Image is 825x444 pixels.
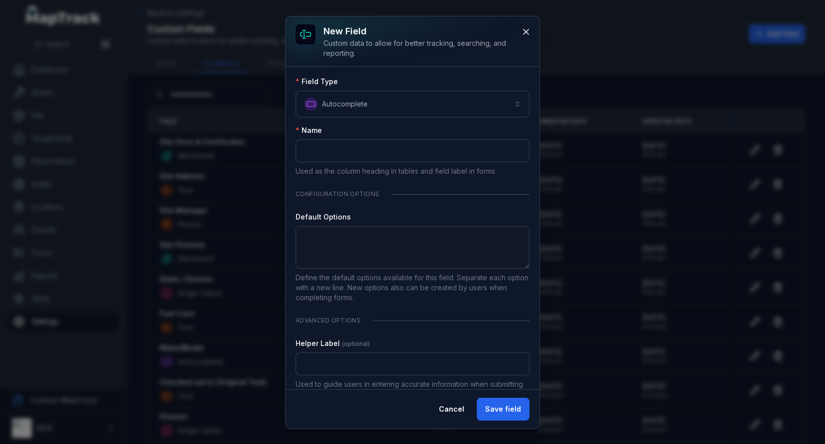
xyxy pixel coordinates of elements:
label: Name [296,125,322,135]
p: Used to guide users in entering accurate information when submitting forms [296,379,529,399]
p: Used as the column heading in tables and field label in forms [296,166,529,176]
div: Advanced Options [296,311,529,331]
label: Default Options [296,212,351,222]
textarea: :r9r:-form-item-label [296,226,529,269]
label: Field Type [296,77,338,87]
h3: New field [323,24,514,38]
input: :r9s:-form-item-label [296,352,529,375]
div: Custom data to allow for better tracking, searching, and reporting. [323,38,514,58]
div: Configuration Options [296,184,529,204]
input: :r9q:-form-item-label [296,139,529,162]
label: Helper Label [296,338,370,348]
p: Define the default options available for this field. Separate each option with a new line. New op... [296,273,529,303]
button: Autocomplete [296,91,529,117]
button: Save field [477,398,529,421]
button: Cancel [430,398,473,421]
